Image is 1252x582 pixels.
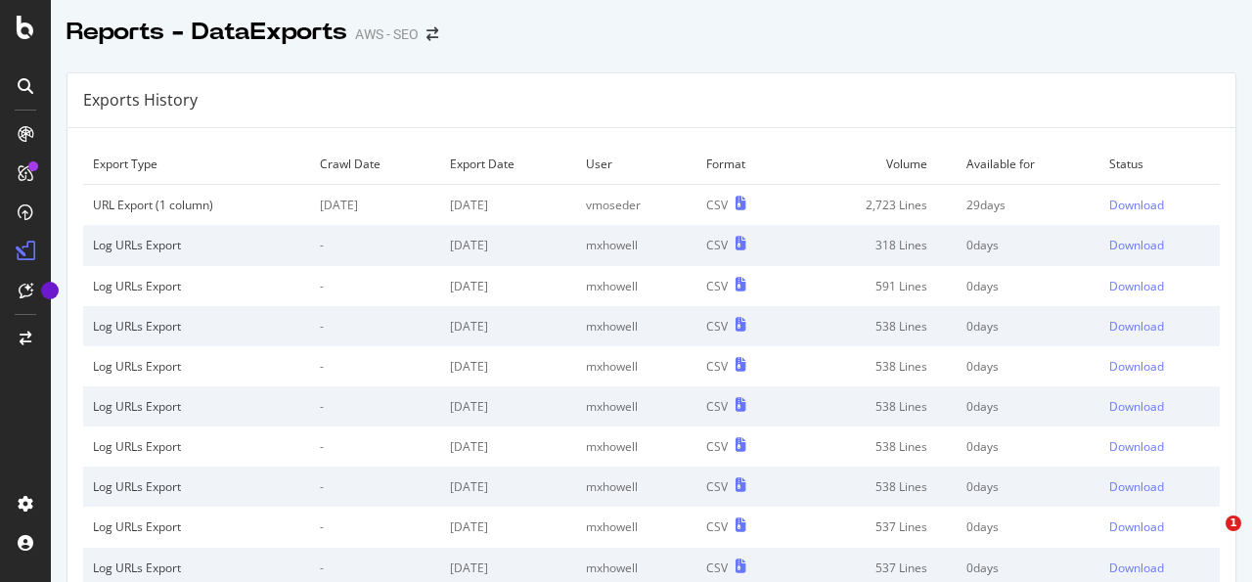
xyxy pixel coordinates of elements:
td: [DATE] [440,266,576,306]
td: 538 Lines [793,306,957,346]
div: Log URLs Export [93,237,300,253]
div: Log URLs Export [93,358,300,375]
td: 0 days [957,306,1099,346]
div: CSV [706,318,728,335]
td: - [310,266,440,306]
td: 538 Lines [793,386,957,426]
td: 2,723 Lines [793,185,957,226]
td: 0 days [957,467,1099,507]
td: 0 days [957,386,1099,426]
td: 538 Lines [793,467,957,507]
td: [DATE] [440,185,576,226]
div: CSV [706,237,728,253]
div: Log URLs Export [93,560,300,576]
div: Download [1109,560,1164,576]
td: 538 Lines [793,426,957,467]
td: [DATE] [440,507,576,547]
td: Status [1099,144,1220,185]
div: Download [1109,398,1164,415]
td: 318 Lines [793,225,957,265]
td: [DATE] [440,306,576,346]
td: mxhowell [576,467,696,507]
iframe: Intercom live chat [1185,515,1232,562]
div: CSV [706,478,728,495]
div: CSV [706,358,728,375]
div: Log URLs Export [93,278,300,294]
td: - [310,346,440,386]
td: Volume [793,144,957,185]
div: Exports History [83,89,198,112]
td: mxhowell [576,386,696,426]
span: 1 [1226,515,1241,531]
a: Download [1109,197,1210,213]
td: mxhowell [576,507,696,547]
td: Export Type [83,144,310,185]
td: Crawl Date [310,144,440,185]
td: [DATE] [440,346,576,386]
a: Download [1109,478,1210,495]
a: Download [1109,438,1210,455]
div: CSV [706,197,728,213]
a: Download [1109,278,1210,294]
div: arrow-right-arrow-left [426,27,438,41]
td: [DATE] [310,185,440,226]
td: [DATE] [440,467,576,507]
td: 0 days [957,225,1099,265]
td: Export Date [440,144,576,185]
td: Available for [957,144,1099,185]
td: 0 days [957,266,1099,306]
div: CSV [706,518,728,535]
td: mxhowell [576,266,696,306]
div: Download [1109,358,1164,375]
td: 0 days [957,426,1099,467]
td: - [310,426,440,467]
div: Download [1109,478,1164,495]
td: - [310,306,440,346]
td: User [576,144,696,185]
td: 591 Lines [793,266,957,306]
div: Download [1109,237,1164,253]
a: Download [1109,398,1210,415]
div: Download [1109,518,1164,535]
td: mxhowell [576,426,696,467]
div: AWS - SEO [355,24,419,44]
div: Reports - DataExports [67,16,347,49]
td: 537 Lines [793,507,957,547]
div: Tooltip anchor [41,282,59,299]
td: - [310,225,440,265]
a: Download [1109,318,1210,335]
td: - [310,467,440,507]
td: 538 Lines [793,346,957,386]
div: Log URLs Export [93,318,300,335]
a: Download [1109,560,1210,576]
td: mxhowell [576,225,696,265]
div: CSV [706,278,728,294]
td: - [310,386,440,426]
td: [DATE] [440,386,576,426]
div: Log URLs Export [93,518,300,535]
a: Download [1109,358,1210,375]
td: mxhowell [576,306,696,346]
div: CSV [706,398,728,415]
div: Download [1109,438,1164,455]
div: Log URLs Export [93,478,300,495]
div: Log URLs Export [93,438,300,455]
td: Format [696,144,793,185]
td: 0 days [957,507,1099,547]
div: Log URLs Export [93,398,300,415]
div: CSV [706,438,728,455]
div: Download [1109,278,1164,294]
td: [DATE] [440,225,576,265]
td: - [310,507,440,547]
a: Download [1109,518,1210,535]
td: vmoseder [576,185,696,226]
a: Download [1109,237,1210,253]
div: Download [1109,318,1164,335]
td: 29 days [957,185,1099,226]
td: mxhowell [576,346,696,386]
td: [DATE] [440,426,576,467]
div: Download [1109,197,1164,213]
div: CSV [706,560,728,576]
div: URL Export (1 column) [93,197,300,213]
td: 0 days [957,346,1099,386]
